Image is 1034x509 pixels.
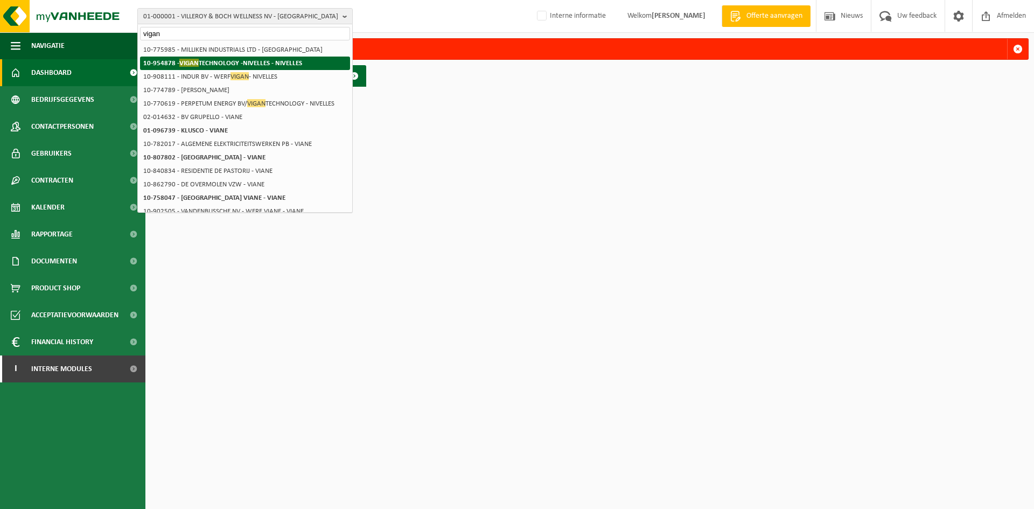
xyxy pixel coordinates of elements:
[31,302,118,329] span: Acceptatievoorwaarden
[143,59,302,67] strong: 10-954878 - TECHNOLOGY -NIVELLES - NIVELLES
[744,11,805,22] span: Offerte aanvragen
[31,59,72,86] span: Dashboard
[31,248,77,275] span: Documenten
[179,59,199,67] span: VIGAN
[230,72,249,80] span: VIGAN
[11,355,20,382] span: I
[31,32,65,59] span: Navigatie
[652,12,705,20] strong: [PERSON_NAME]
[535,8,606,24] label: Interne informatie
[143,9,338,25] span: 01-000001 - VILLEROY & BOCH WELLNESS NV - [GEOGRAPHIC_DATA]
[31,329,93,355] span: Financial History
[171,39,1007,59] div: Deze party bestaat niet
[31,355,92,382] span: Interne modules
[31,113,94,140] span: Contactpersonen
[137,8,353,24] button: 01-000001 - VILLEROY & BOCH WELLNESS NV - [GEOGRAPHIC_DATA]
[31,221,73,248] span: Rapportage
[140,97,350,110] li: 10-770619 - PERPETUM ENERGY BV/ TECHNOLOGY - NIVELLES
[31,86,94,113] span: Bedrijfsgegevens
[722,5,811,27] a: Offerte aanvragen
[31,140,72,167] span: Gebruikers
[140,205,350,218] li: 10-902505 - VANDENBUSSCHE NV - WERF VIANE - VIANE
[247,99,266,107] span: VIGAN
[140,43,350,57] li: 10-775985 - MILLIKEN INDUSTRIALS LTD - [GEOGRAPHIC_DATA]
[140,164,350,178] li: 10-840834 - RESIDENTIE DE PASTORIJ - VIANE
[140,178,350,191] li: 10-862790 - DE OVERMOLEN VZW - VIANE
[140,137,350,151] li: 10-782017 - ALGEMENE ELEKTRICITEITSWERKEN PB - VIANE
[140,110,350,124] li: 02-014632 - BV GRUPELLO - VIANE
[31,194,65,221] span: Kalender
[140,83,350,97] li: 10-774789 - [PERSON_NAME]
[143,127,228,134] strong: 01-096739 - KLUSCO - VIANE
[31,167,73,194] span: Contracten
[143,154,266,161] strong: 10-807802 - [GEOGRAPHIC_DATA] - VIANE
[143,194,285,201] strong: 10-758047 - [GEOGRAPHIC_DATA] VIANE - VIANE
[140,70,350,83] li: 10-908111 - INDUR BV - WERF - NIVELLES
[140,27,350,40] input: Zoeken naar gekoppelde vestigingen
[31,275,80,302] span: Product Shop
